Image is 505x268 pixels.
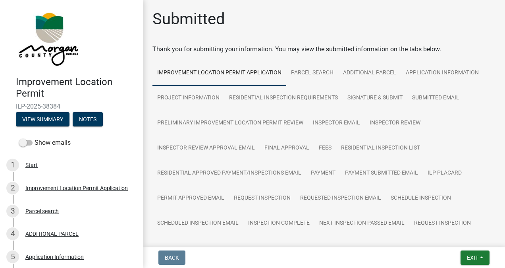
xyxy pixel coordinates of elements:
[152,236,243,261] a: Requested Inspection Email
[165,254,179,261] span: Back
[467,254,478,261] span: Exit
[16,112,69,126] button: View Summary
[152,10,225,29] h1: Submitted
[6,182,19,194] div: 2
[314,136,336,161] a: Fees
[340,161,423,186] a: Payment Submitted Email
[152,45,495,54] div: Thank you for submitting your information. You may view the submitted information on the tabs below.
[19,138,71,148] label: Show emails
[401,60,484,86] a: Application Information
[386,186,456,211] a: Schedule Inspection
[295,186,386,211] a: Requested Inspection Email
[365,111,425,136] a: Inspector Review
[224,85,343,111] a: Residential Inspection Requirements
[16,117,69,123] wm-modal-confirm: Summary
[158,251,185,265] button: Back
[336,136,425,161] a: Residential Inspection List
[6,205,19,218] div: 3
[6,251,19,263] div: 5
[423,161,466,186] a: ILP Placard
[152,211,243,236] a: Scheduled Inspection Email
[313,236,404,261] a: Scheduled Inspection Email
[343,85,407,111] a: Signature & Submit
[314,211,409,236] a: Next Inspection Passed Email
[16,76,137,99] h4: Improvement Location Permit
[152,60,286,86] a: Improvement Location Permit Application
[338,60,401,86] a: ADDITIONAL PARCEL
[6,227,19,240] div: 4
[6,159,19,171] div: 1
[404,236,475,261] a: Inspection Complete
[461,251,490,265] button: Exit
[152,85,224,111] a: Project Information
[25,185,128,191] div: Improvement Location Permit Application
[243,211,314,236] a: Inspection Complete
[306,161,340,186] a: Payment
[25,254,84,260] div: Application Information
[229,186,295,211] a: Request Inspection
[243,236,313,261] a: Schedule Inspection
[308,111,365,136] a: Inspector Email
[16,8,80,68] img: Morgan County, Indiana
[16,103,127,110] span: ILP-2025-38384
[152,111,308,136] a: Preliminary Improvement Location Permit Review
[260,136,314,161] a: Final Approval
[73,112,103,126] button: Notes
[152,186,229,211] a: Permit Approved Email
[25,208,59,214] div: Parcel search
[286,60,338,86] a: Parcel search
[73,117,103,123] wm-modal-confirm: Notes
[25,231,79,237] div: ADDITIONAL PARCEL
[25,162,38,168] div: Start
[152,161,306,186] a: Residential Approved Payment/Inspections Email
[407,85,464,111] a: Submitted Email
[409,211,476,236] a: Request Inspection
[152,136,260,161] a: Inspector Review Approval Email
